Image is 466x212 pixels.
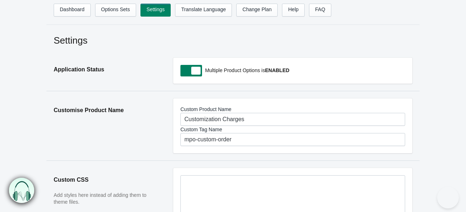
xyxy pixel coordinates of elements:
a: Dashboard [54,4,91,17]
iframe: Toggle Customer Support [437,187,459,208]
label: Custom Product Name [180,106,405,113]
p: Add styles here instead of adding them to theme files. [54,192,159,206]
a: Translate Language [175,4,232,17]
h2: Application Status [54,58,159,81]
a: Help [282,4,305,17]
a: Options Sets [95,4,136,17]
h2: Custom CSS [54,168,159,192]
p: Multiple Product Options is [203,65,405,76]
h2: Settings [54,34,412,47]
a: FAQ [309,4,331,17]
a: Change Plan [236,4,278,17]
h2: Customise Product Name [54,98,159,122]
a: Settings [140,4,171,17]
b: ENABLED [265,67,290,73]
img: bxm.png [9,178,35,203]
label: Custom Tag Name [180,126,405,133]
